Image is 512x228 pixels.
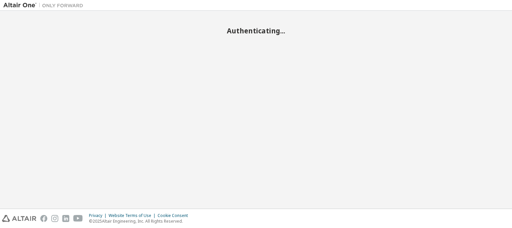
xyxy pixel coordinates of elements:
[3,26,509,35] h2: Authenticating...
[89,213,109,218] div: Privacy
[62,215,69,222] img: linkedin.svg
[2,215,36,222] img: altair_logo.svg
[109,213,158,218] div: Website Terms of Use
[73,215,83,222] img: youtube.svg
[3,2,87,9] img: Altair One
[40,215,47,222] img: facebook.svg
[89,218,192,224] p: © 2025 Altair Engineering, Inc. All Rights Reserved.
[51,215,58,222] img: instagram.svg
[158,213,192,218] div: Cookie Consent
